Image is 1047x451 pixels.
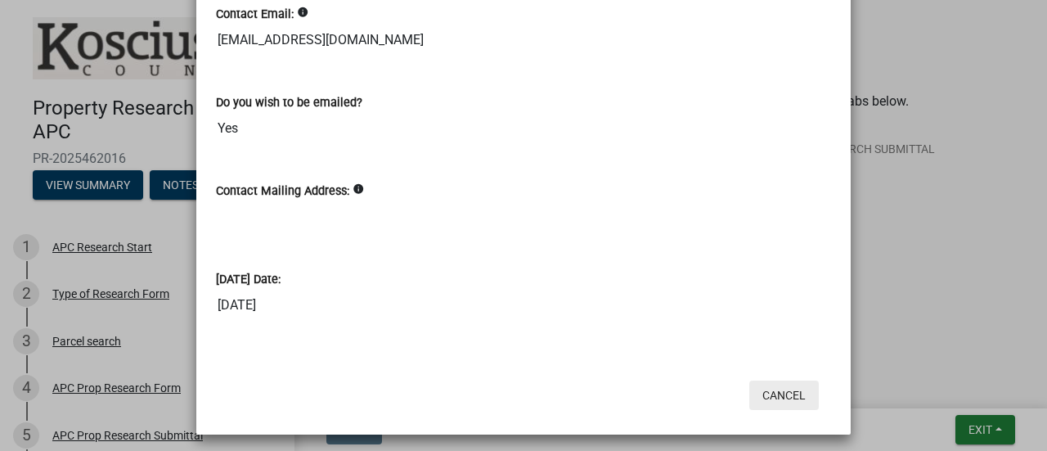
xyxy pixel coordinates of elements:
label: Contact Email: [216,9,294,20]
i: info [353,183,364,195]
label: Contact Mailing Address: [216,186,349,197]
button: Cancel [749,381,819,410]
i: info [297,7,308,18]
label: Do you wish to be emailed? [216,97,362,109]
label: [DATE] Date: [216,274,281,286]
